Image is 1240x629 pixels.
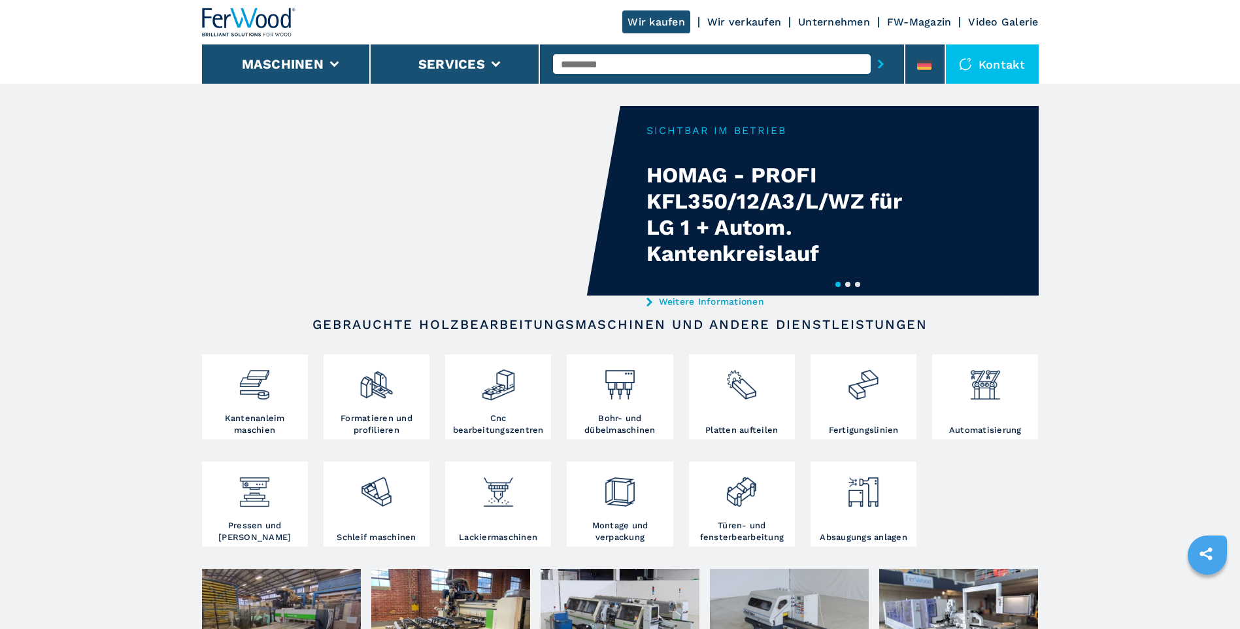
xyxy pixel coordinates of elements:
a: Lackiermaschinen [445,462,551,547]
a: Fertigungslinien [811,354,916,439]
button: 1 [835,282,841,287]
img: aspirazione_1.png [846,465,880,509]
a: Kantenanleim maschien [202,354,308,439]
img: centro_di_lavoro_cnc_2.png [481,358,516,402]
h3: Automatisierung [949,424,1022,436]
h3: Kantenanleim maschien [205,413,305,436]
a: Pressen und [PERSON_NAME] [202,462,308,547]
img: Ferwood [202,8,296,37]
a: Unternehmen [798,16,870,28]
h3: Montage und verpackung [570,520,669,543]
button: 2 [845,282,850,287]
img: squadratrici_2.png [359,358,394,402]
img: levigatrici_2.png [359,465,394,509]
a: Absaugungs anlagen [811,462,916,547]
a: Türen- und fensterbearbeitung [689,462,795,547]
img: automazione.png [968,358,1003,402]
img: Kontakt [959,58,972,71]
img: pressa-strettoia.png [237,465,272,509]
a: Video Galerie [968,16,1038,28]
div: Kontakt [946,44,1039,84]
h3: Formatieren und profilieren [327,413,426,436]
h3: Platten aufteilen [705,424,778,436]
button: submit-button [871,49,891,79]
button: Maschinen [242,56,324,72]
img: foratrici_inseritrici_2.png [603,358,637,402]
a: Wir kaufen [622,10,690,33]
img: linee_di_produzione_2.png [846,358,880,402]
a: Schleif maschinen [324,462,429,547]
video: Your browser does not support the video tag. [202,106,620,296]
button: Services [418,56,485,72]
h3: Absaugungs anlagen [820,532,907,543]
iframe: Chat [1184,570,1230,619]
button: 3 [855,282,860,287]
a: Bohr- und dübelmaschinen [567,354,673,439]
img: sezionatrici_2.png [724,358,759,402]
a: Formatieren und profilieren [324,354,429,439]
h3: Cnc bearbeitungszentren [448,413,548,436]
a: sharethis [1190,537,1222,570]
a: Weitere Informationen [646,296,903,307]
h3: Schleif maschinen [337,532,416,543]
a: Wir verkaufen [707,16,781,28]
a: Montage und verpackung [567,462,673,547]
a: Platten aufteilen [689,354,795,439]
img: montaggio_imballaggio_2.png [603,465,637,509]
h3: Fertigungslinien [829,424,899,436]
img: bordatrici_1.png [237,358,272,402]
h3: Lackiermaschinen [459,532,537,543]
h3: Bohr- und dübelmaschinen [570,413,669,436]
img: lavorazione_porte_finestre_2.png [724,465,759,509]
h2: Gebrauchte Holzbearbeitungsmaschinen und andere Dienstleistungen [244,316,997,332]
h3: Türen- und fensterbearbeitung [692,520,792,543]
h3: Pressen und [PERSON_NAME] [205,520,305,543]
a: FW-Magazin [887,16,952,28]
a: Cnc bearbeitungszentren [445,354,551,439]
a: Automatisierung [932,354,1038,439]
img: verniciatura_1.png [481,465,516,509]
